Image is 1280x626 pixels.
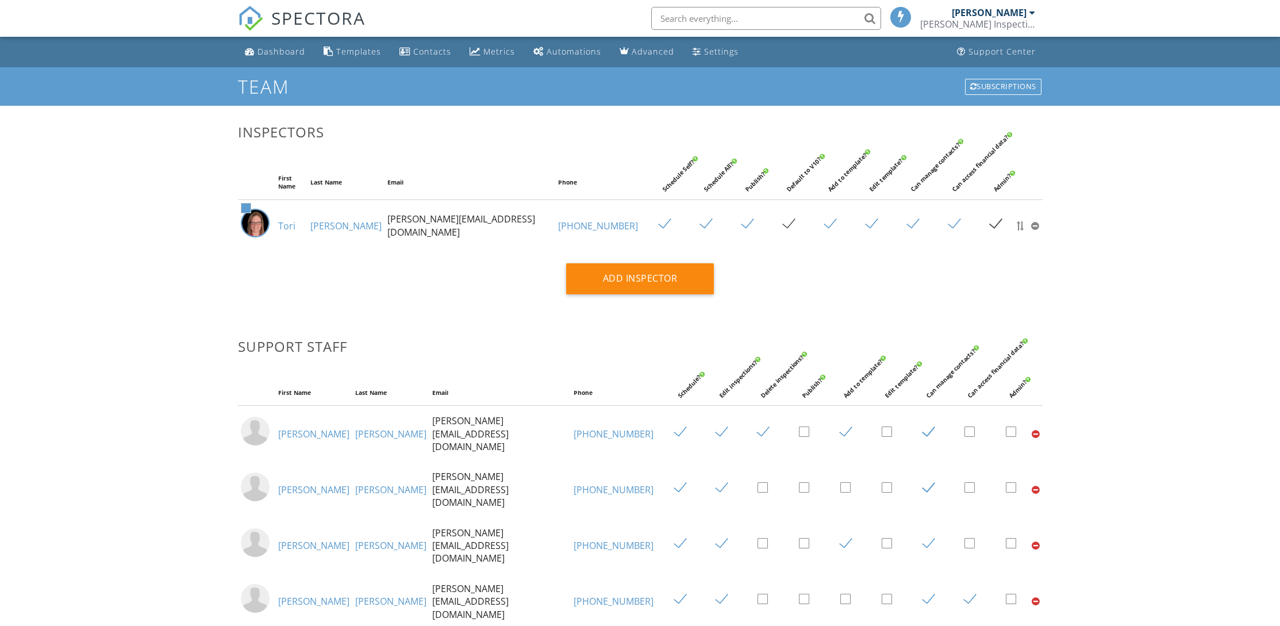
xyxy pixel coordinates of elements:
[574,428,654,440] a: [PHONE_NUMBER]
[310,220,382,232] a: [PERSON_NAME]
[555,166,641,200] th: Phone
[238,76,1043,97] h1: Team
[924,329,995,400] div: Can manage contacts?
[238,16,366,40] a: SPECTORA
[566,263,714,294] div: Add Inspector
[465,41,520,63] a: Metrics
[241,584,270,613] img: default-user-f0147aede5fd5fa78ca7ade42f37bd4542148d508eef1c3d3ea960f66861d68b.jpg
[827,123,897,194] div: Add to template?
[785,123,856,194] div: Default to V10?
[429,518,571,574] td: [PERSON_NAME][EMAIL_ADDRESS][DOMAIN_NAME]
[355,539,426,552] a: [PERSON_NAME]
[868,123,939,194] div: Edit template?
[278,483,349,496] a: [PERSON_NAME]
[992,123,1063,194] div: Admin?
[571,380,656,406] th: Phone
[883,329,954,400] div: Edit template?
[574,539,654,552] a: [PHONE_NUMBER]
[964,78,1043,96] a: Subscriptions
[429,406,571,462] td: [PERSON_NAME][EMAIL_ADDRESS][DOMAIN_NAME]
[238,339,1043,354] h3: Support Staff
[483,46,515,57] div: Metrics
[632,46,674,57] div: Advanced
[841,329,912,400] div: Add to template?
[968,46,1036,57] div: Support Center
[951,123,1021,194] div: Can access financial data?
[240,41,310,63] a: Dashboard
[651,7,881,30] input: Search everything...
[241,417,270,446] img: default-user-f0147aede5fd5fa78ca7ade42f37bd4542148d508eef1c3d3ea960f66861d68b.jpg
[717,329,788,400] div: Edit inspections?
[704,46,739,57] div: Settings
[661,123,732,194] div: Schedule Self?
[615,41,679,63] a: Advanced
[238,6,263,31] img: The Best Home Inspection Software - Spectora
[355,483,426,496] a: [PERSON_NAME]
[275,380,352,406] th: First Name
[278,428,349,440] a: [PERSON_NAME]
[529,41,606,63] a: Automations (Basic)
[307,166,385,200] th: Last Name
[355,595,426,608] a: [PERSON_NAME]
[336,46,381,57] div: Templates
[385,199,555,252] td: [PERSON_NAME][EMAIL_ADDRESS][DOMAIN_NAME]
[965,79,1041,95] div: Subscriptions
[352,380,429,406] th: Last Name
[241,528,270,557] img: default-user-f0147aede5fd5fa78ca7ade42f37bd4542148d508eef1c3d3ea960f66861d68b.jpg
[395,41,456,63] a: Contacts
[241,209,270,237] img: profile_photo.jpg
[952,7,1027,18] div: [PERSON_NAME]
[1007,329,1078,400] div: Admin?
[278,539,349,552] a: [PERSON_NAME]
[952,41,1040,63] a: Support Center
[429,462,571,517] td: [PERSON_NAME][EMAIL_ADDRESS][DOMAIN_NAME]
[920,18,1035,30] div: Murray Inspection Services
[275,166,308,200] th: First Name
[702,123,773,194] div: Schedule All?
[676,329,747,400] div: Schedule?
[238,124,1043,140] h3: Inspectors
[257,46,305,57] div: Dashboard
[278,220,295,232] a: Tori
[241,473,270,501] img: default-user-f0147aede5fd5fa78ca7ade42f37bd4542148d508eef1c3d3ea960f66861d68b.jpg
[759,329,829,400] div: Delete inspections?
[800,329,871,400] div: Publish?
[355,428,426,440] a: [PERSON_NAME]
[413,46,451,57] div: Contacts
[966,329,1036,400] div: Can access financial data?
[547,46,601,57] div: Automations
[278,595,349,608] a: [PERSON_NAME]
[574,595,654,608] a: [PHONE_NUMBER]
[574,483,654,496] a: [PHONE_NUMBER]
[319,41,386,63] a: Templates
[909,123,980,194] div: Can manage contacts?
[744,123,814,194] div: Publish?
[558,220,638,232] a: [PHONE_NUMBER]
[429,380,571,406] th: Email
[385,166,555,200] th: Email
[688,41,743,63] a: Settings
[271,6,366,30] span: SPECTORA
